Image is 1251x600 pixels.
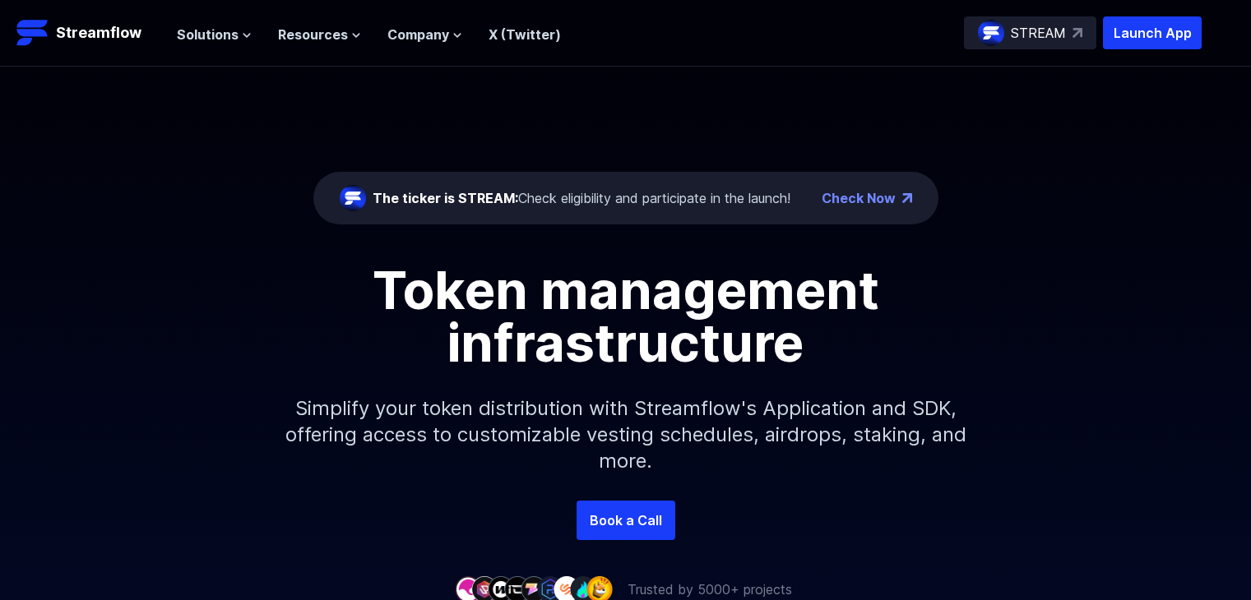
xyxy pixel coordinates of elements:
button: Resources [278,25,361,44]
h1: Token management infrastructure [256,264,996,369]
a: Streamflow [16,16,160,49]
p: Streamflow [56,21,141,44]
img: streamflow-logo-circle.png [340,185,366,211]
span: The ticker is STREAM: [373,190,518,206]
img: Streamflow Logo [16,16,49,49]
p: Trusted by 5000+ projects [628,579,792,599]
button: Launch App [1103,16,1202,49]
span: Resources [278,25,348,44]
span: Solutions [177,25,239,44]
p: Simplify your token distribution with Streamflow's Application and SDK, offering access to custom... [272,369,980,501]
a: STREAM [964,16,1096,49]
a: Book a Call [577,501,675,540]
p: STREAM [1011,23,1066,43]
img: top-right-arrow.png [902,193,912,203]
img: top-right-arrow.svg [1073,28,1082,38]
img: streamflow-logo-circle.png [978,20,1004,46]
a: X (Twitter) [489,26,561,43]
button: Solutions [177,25,252,44]
a: Check Now [822,188,896,208]
div: Check eligibility and participate in the launch! [373,188,790,208]
button: Company [387,25,462,44]
span: Company [387,25,449,44]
